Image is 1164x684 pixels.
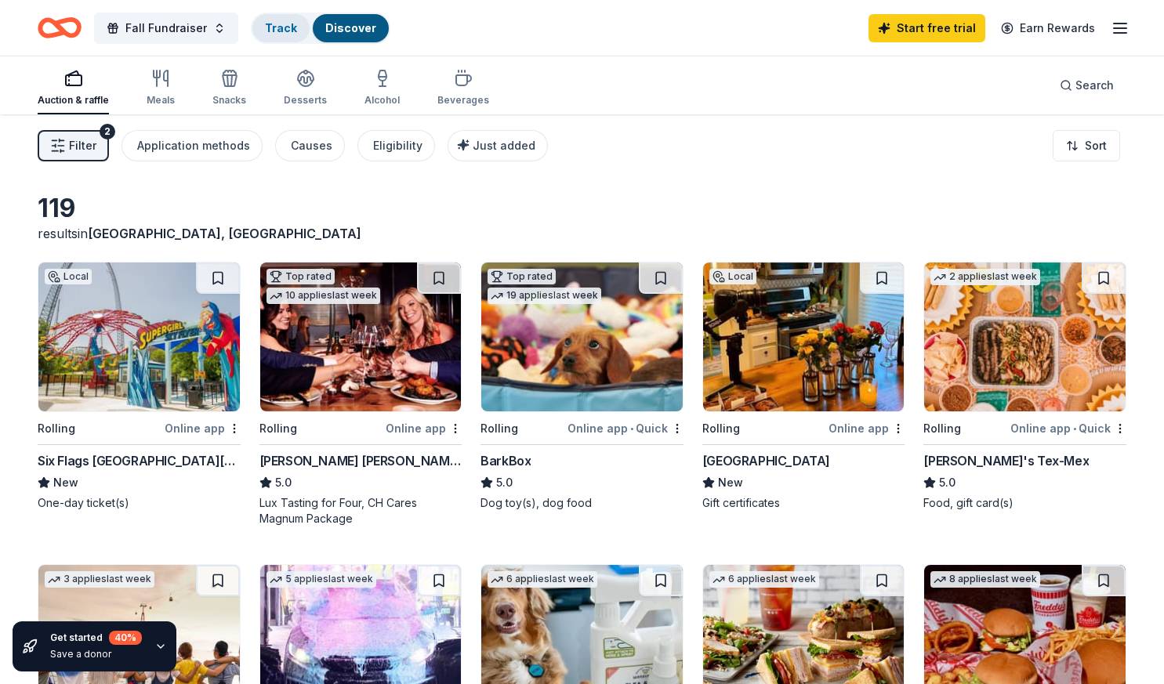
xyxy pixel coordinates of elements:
button: Auction & raffle [38,63,109,114]
button: Just added [448,130,548,161]
button: Alcohol [364,63,400,114]
div: Alcohol [364,94,400,107]
img: Image for Chuy's Tex-Mex [924,262,1126,411]
span: • [1073,422,1076,435]
div: 2 [100,124,115,139]
a: Image for Chuy's Tex-Mex2 applieslast weekRollingOnline app•Quick[PERSON_NAME]'s Tex-Mex5.0Food, ... [923,262,1126,511]
div: Online app Quick [567,418,684,438]
div: Rolling [702,419,740,438]
img: Image for Cooper's Hawk Winery and Restaurants [260,262,462,411]
div: 5 applies last week [267,571,376,588]
div: Food, gift card(s) [923,495,1126,511]
div: 119 [38,193,462,224]
div: One-day ticket(s) [38,495,241,511]
span: • [630,422,633,435]
button: Eligibility [357,130,435,161]
div: Desserts [284,94,327,107]
div: results [38,224,462,243]
div: Online app [386,418,462,438]
div: Local [709,269,756,284]
button: Fall Fundraiser [94,13,238,44]
a: Home [38,9,82,46]
div: Meals [147,94,175,107]
button: Sort [1053,130,1120,161]
a: Start free trial [868,14,985,42]
div: Beverages [437,94,489,107]
div: 6 applies last week [488,571,597,588]
a: Discover [325,21,376,34]
span: Sort [1085,136,1107,155]
div: Save a donor [50,648,142,660]
span: 5.0 [496,473,513,492]
span: Fall Fundraiser [125,19,207,38]
div: 8 applies last week [930,571,1040,588]
div: Rolling [259,419,297,438]
div: Rolling [480,419,518,438]
div: 10 applies last week [267,288,380,304]
div: Gift certificates [702,495,905,511]
div: Online app Quick [1010,418,1126,438]
span: Search [1075,76,1114,95]
div: Local [45,269,92,284]
button: Desserts [284,63,327,114]
div: BarkBox [480,451,531,470]
span: Just added [473,139,535,152]
div: Online app [829,418,905,438]
img: Image for Main Street Inn Parkville [703,262,905,411]
span: New [718,473,743,492]
div: Application methods [137,136,250,155]
button: Snacks [212,63,246,114]
span: New [53,473,78,492]
span: 5.0 [275,473,292,492]
div: Dog toy(s), dog food [480,495,684,511]
div: Six Flags [GEOGRAPHIC_DATA][PERSON_NAME] [38,451,241,470]
div: [PERSON_NAME] [PERSON_NAME] Winery and Restaurants [259,451,462,470]
a: Image for Cooper's Hawk Winery and RestaurantsTop rated10 applieslast weekRollingOnline app[PERSO... [259,262,462,527]
img: Image for BarkBox [481,262,683,411]
a: Image for Six Flags St. LouisLocalRollingOnline appSix Flags [GEOGRAPHIC_DATA][PERSON_NAME]NewOne... [38,262,241,511]
div: 2 applies last week [930,269,1040,285]
span: [GEOGRAPHIC_DATA], [GEOGRAPHIC_DATA] [88,226,361,241]
div: Rolling [38,419,75,438]
div: Eligibility [373,136,422,155]
img: Image for Six Flags St. Louis [38,262,240,411]
div: Top rated [488,269,556,284]
div: [PERSON_NAME]'s Tex-Mex [923,451,1089,470]
div: 6 applies last week [709,571,819,588]
span: in [78,226,361,241]
a: Earn Rewards [992,14,1104,42]
div: [GEOGRAPHIC_DATA] [702,451,830,470]
a: Image for Main Street Inn ParkvilleLocalRollingOnline app[GEOGRAPHIC_DATA]NewGift certificates [702,262,905,511]
div: Get started [50,631,142,645]
div: Top rated [267,269,335,284]
div: Auction & raffle [38,94,109,107]
div: Lux Tasting for Four, CH Cares Magnum Package [259,495,462,527]
button: Application methods [121,130,263,161]
button: TrackDiscover [251,13,390,44]
div: 40 % [109,631,142,645]
span: 5.0 [939,473,955,492]
div: Causes [291,136,332,155]
div: Online app [165,418,241,438]
a: Image for BarkBoxTop rated19 applieslast weekRollingOnline app•QuickBarkBox5.0Dog toy(s), dog food [480,262,684,511]
a: Track [265,21,297,34]
div: Snacks [212,94,246,107]
span: Filter [69,136,96,155]
button: Causes [275,130,345,161]
button: Beverages [437,63,489,114]
div: Rolling [923,419,961,438]
button: Filter2 [38,130,109,161]
button: Meals [147,63,175,114]
div: 3 applies last week [45,571,154,588]
div: 19 applies last week [488,288,601,304]
button: Search [1047,70,1126,101]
